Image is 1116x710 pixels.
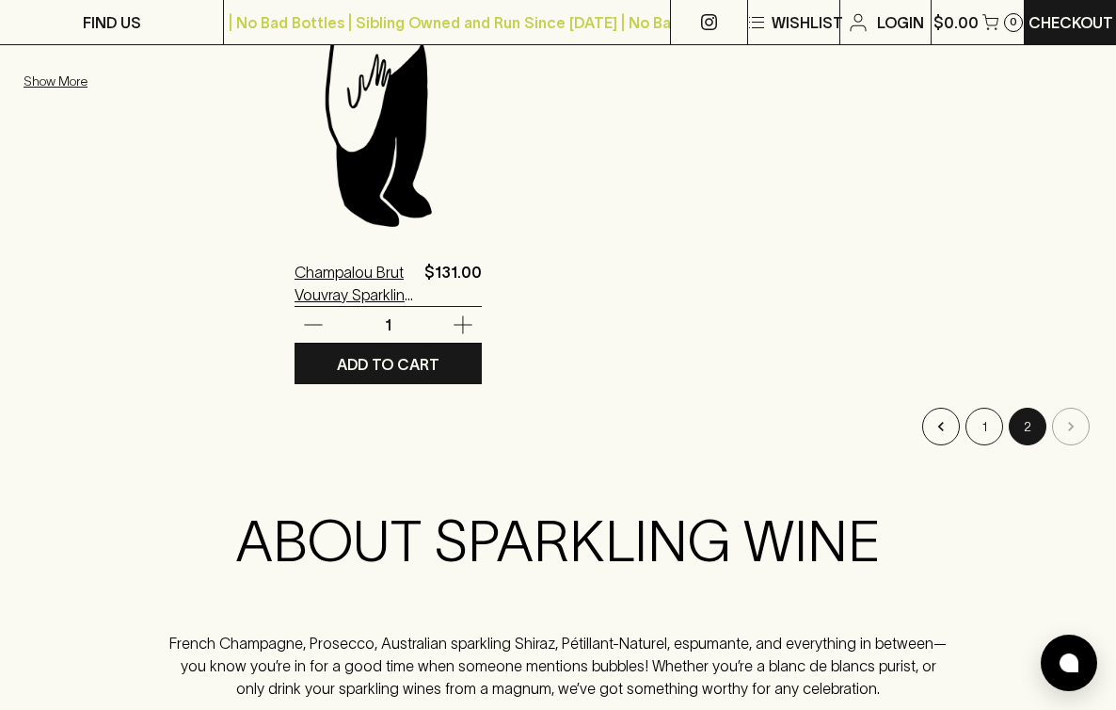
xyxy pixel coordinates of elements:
[167,508,949,575] h2: ABOUT SPARKLING WINE
[1028,11,1113,34] p: Checkout
[772,11,843,34] p: Wishlist
[295,408,1092,445] nav: pagination navigation
[295,345,482,383] button: ADD TO CART
[295,261,417,306] a: Champalou Brut Vouvray Sparkling Chenin Blanc NV MAGNUM
[424,261,482,306] p: $131.00
[337,353,439,376] p: ADD TO CART
[1060,654,1078,672] img: bubble-icon
[167,632,949,700] p: French Champagne, Prosecco, Australian sparkling Shiraz, Pétillant-Naturel, espumante, and everyt...
[922,408,960,445] button: Go to previous page
[1009,408,1046,445] button: page 2
[877,11,924,34] p: Login
[83,11,141,34] p: FIND US
[933,11,979,34] p: $0.00
[366,315,411,335] p: 1
[965,408,1003,445] button: Go to page 1
[1010,17,1017,27] p: 0
[24,62,270,101] button: Show More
